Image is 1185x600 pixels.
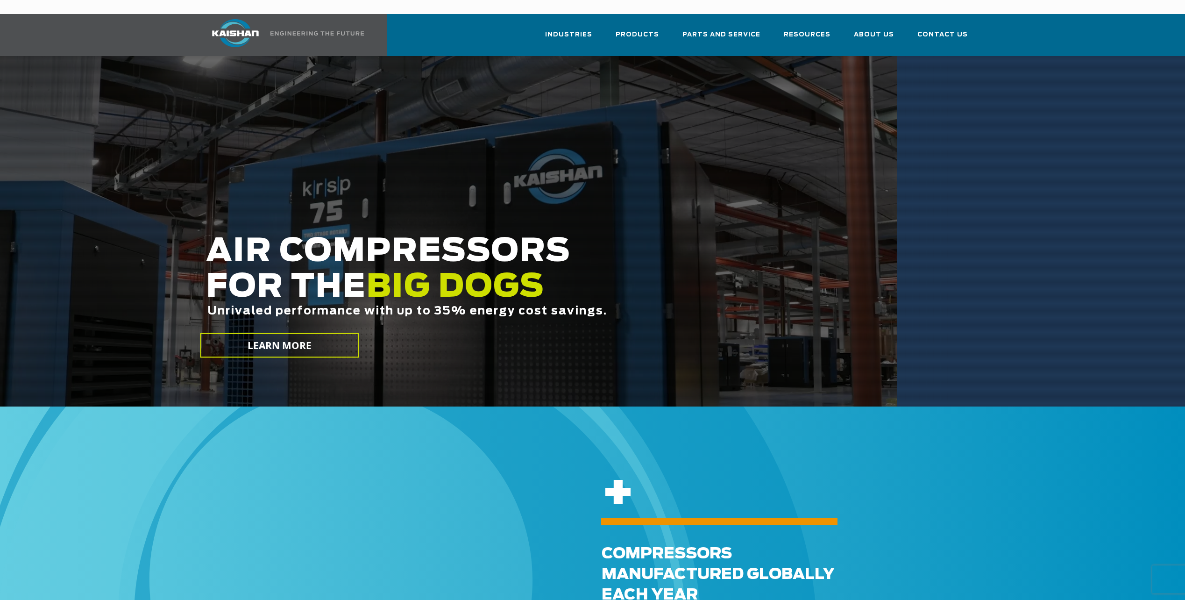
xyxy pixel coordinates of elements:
span: Unrivaled performance with up to 35% energy cost savings. [207,306,607,317]
span: LEARN MORE [247,339,312,352]
img: kaishan logo [200,19,270,47]
a: Contact Us [917,22,968,54]
span: Contact Us [917,29,968,40]
a: Kaishan USA [200,14,366,56]
span: Products [616,29,659,40]
a: Products [616,22,659,54]
span: Industries [545,29,592,40]
h2: AIR COMPRESSORS FOR THE [206,234,849,347]
a: About Us [854,22,894,54]
img: Engineering the future [270,31,364,36]
a: LEARN MORE [200,333,359,358]
span: About Us [854,29,894,40]
span: BIG DOGS [366,271,545,303]
a: Parts and Service [682,22,760,54]
h6: + [602,488,1138,501]
span: Resources [784,29,830,40]
a: Resources [784,22,830,54]
span: Parts and Service [682,29,760,40]
a: Industries [545,22,592,54]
